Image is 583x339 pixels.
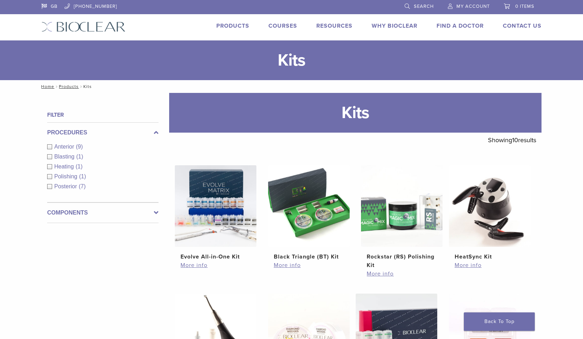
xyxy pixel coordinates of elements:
a: More info [181,261,251,269]
a: More info [367,269,437,278]
span: My Account [456,4,490,9]
a: Back To Top [464,312,535,331]
h2: HeatSync Kit [455,252,525,261]
span: Search [414,4,434,9]
span: (1) [79,173,86,179]
a: Resources [316,22,352,29]
h2: Rockstar (RS) Polishing Kit [367,252,437,269]
a: Products [216,22,249,29]
a: Find A Doctor [437,22,484,29]
span: (9) [76,144,83,150]
nav: Kits [36,80,547,93]
a: HeatSync KitHeatSync Kit [449,165,531,261]
a: Courses [268,22,297,29]
a: Black Triangle (BT) KitBlack Triangle (BT) Kit [268,165,350,261]
h4: Filter [47,111,159,119]
span: (7) [79,183,86,189]
a: Why Bioclear [372,22,417,29]
label: Procedures [47,128,159,137]
a: Home [39,84,54,89]
label: Components [47,209,159,217]
span: 10 [512,136,518,144]
a: More info [274,261,344,269]
img: Black Triangle (BT) Kit [268,165,350,247]
img: HeatSync Kit [449,165,531,247]
a: Contact Us [503,22,542,29]
span: Heating [54,163,76,169]
img: Rockstar (RS) Polishing Kit [361,165,443,247]
span: Anterior [54,144,76,150]
a: Products [59,84,79,89]
span: 0 items [515,4,534,9]
a: More info [455,261,525,269]
img: Bioclear [41,22,126,32]
h1: Kits [169,93,542,133]
img: Evolve All-in-One Kit [175,165,256,247]
span: / [79,85,83,88]
span: (1) [76,163,83,169]
span: Posterior [54,183,79,189]
a: Rockstar (RS) Polishing KitRockstar (RS) Polishing Kit [361,165,443,269]
span: / [54,85,59,88]
a: Evolve All-in-One KitEvolve All-in-One Kit [174,165,257,261]
span: (1) [76,154,83,160]
span: Polishing [54,173,79,179]
h2: Evolve All-in-One Kit [181,252,251,261]
p: Showing results [488,133,536,148]
h2: Black Triangle (BT) Kit [274,252,344,261]
span: Blasting [54,154,76,160]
